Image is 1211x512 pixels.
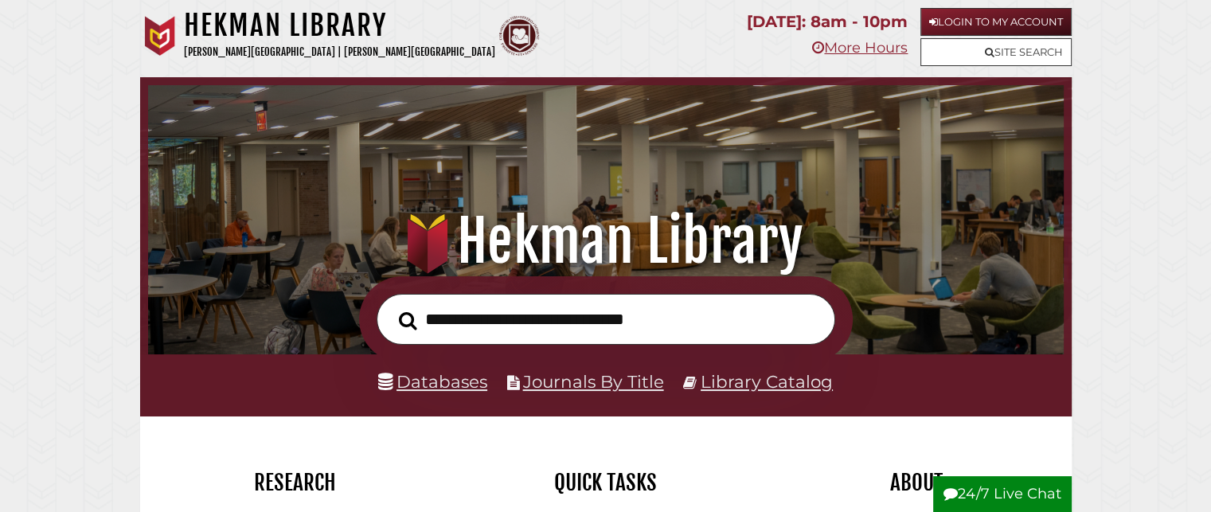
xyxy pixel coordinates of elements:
[920,8,1072,36] a: Login to My Account
[463,469,749,496] h2: Quick Tasks
[920,38,1072,66] a: Site Search
[378,371,487,392] a: Databases
[701,371,833,392] a: Library Catalog
[747,8,908,36] p: [DATE]: 8am - 10pm
[773,469,1060,496] h2: About
[184,8,495,43] h1: Hekman Library
[184,43,495,61] p: [PERSON_NAME][GEOGRAPHIC_DATA] | [PERSON_NAME][GEOGRAPHIC_DATA]
[152,469,439,496] h2: Research
[499,16,539,56] img: Calvin Theological Seminary
[166,206,1045,276] h1: Hekman Library
[812,39,908,57] a: More Hours
[523,371,664,392] a: Journals By Title
[399,311,417,330] i: Search
[140,16,180,56] img: Calvin University
[391,307,425,334] button: Search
